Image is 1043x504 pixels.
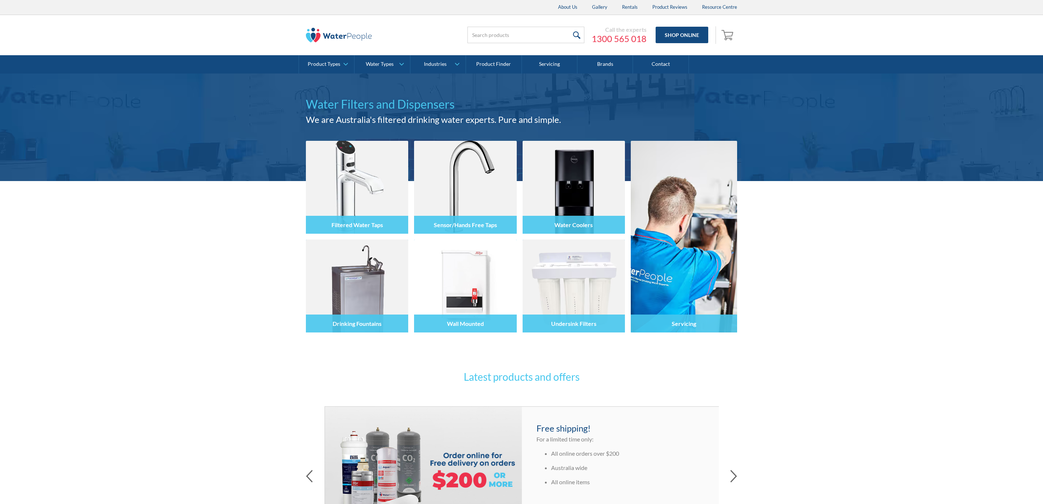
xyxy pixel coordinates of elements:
div: Water Types [366,61,394,67]
h4: Undersink Filters [551,320,596,327]
img: The Water People [306,28,372,42]
a: Product Types [299,55,354,74]
img: Water Coolers [523,141,625,234]
img: Filtered Water Taps [306,141,408,234]
li: All online orders over $200 [551,449,704,458]
h4: Sensor/Hands Free Taps [434,221,497,228]
h4: Water Coolers [554,221,593,228]
a: Brands [577,55,633,74]
img: Undersink Filters [523,240,625,332]
input: Search products [467,27,584,43]
div: Product Types [308,61,340,67]
li: All online items [551,478,704,486]
a: Contact [633,55,689,74]
a: Product Finder [466,55,521,74]
h3: Latest products and offers [379,369,664,384]
img: Drinking Fountains [306,240,408,332]
h4: Filtered Water Taps [331,221,383,228]
img: shopping cart [721,29,735,41]
h4: Wall Mounted [447,320,484,327]
h4: Servicing [672,320,696,327]
h4: Drinking Fountains [333,320,382,327]
a: Shop Online [656,27,708,43]
a: 1300 565 018 [592,33,646,44]
li: Australia wide [551,463,704,472]
a: Industries [410,55,466,74]
a: Servicing [522,55,577,74]
a: Open empty cart [720,26,737,44]
div: Call the experts [592,26,646,33]
h4: Free shipping! [536,422,704,435]
div: Industries [424,61,447,67]
img: Wall Mounted [414,240,516,332]
p: For a limited time only: [536,435,704,444]
a: Water Types [354,55,410,74]
img: Sensor/Hands Free Taps [414,141,516,234]
a: Servicing [631,141,737,332]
